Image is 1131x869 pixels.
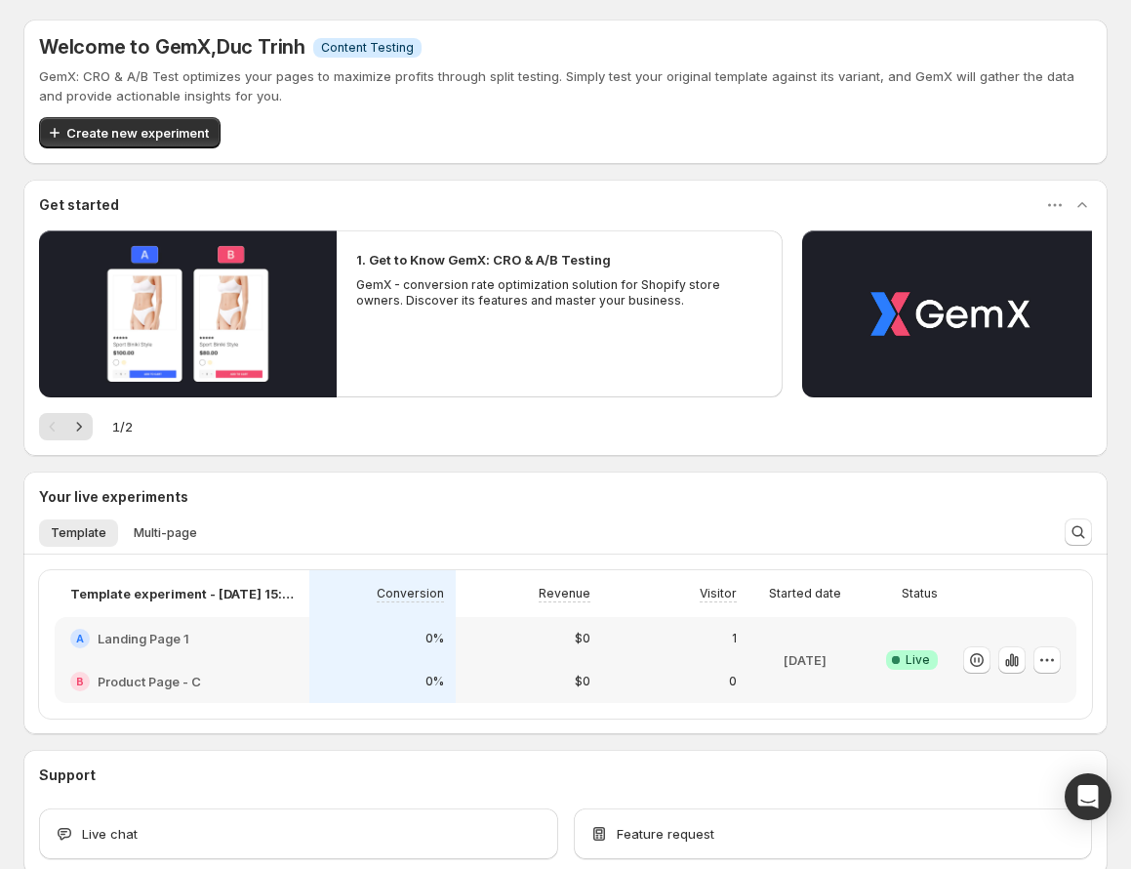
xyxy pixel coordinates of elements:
[575,631,590,646] p: $0
[377,586,444,601] p: Conversion
[76,633,84,644] h2: A
[321,40,414,56] span: Content Testing
[539,586,590,601] p: Revenue
[1065,518,1092,546] button: Search and filter results
[39,117,221,148] button: Create new experiment
[66,123,209,143] span: Create new experiment
[134,525,197,541] span: Multi-page
[729,674,737,689] p: 0
[784,650,827,670] p: [DATE]
[39,766,96,785] h3: Support
[732,631,737,646] p: 1
[906,652,930,668] span: Live
[39,35,305,59] h5: Welcome to GemX
[902,586,938,601] p: Status
[39,413,93,440] nav: Pagination
[356,277,763,309] p: GemX - conversion rate optimization solution for Shopify store owners. Discover its features and ...
[65,413,93,440] button: Next
[98,672,201,691] h2: Product Page - C
[39,230,337,397] button: Play video
[356,250,611,269] h2: 1. Get to Know GemX: CRO & A/B Testing
[700,586,737,601] p: Visitor
[39,195,119,215] h3: Get started
[51,525,106,541] span: Template
[70,584,294,603] p: Template experiment - [DATE] 15:45:48
[76,676,84,687] h2: B
[769,586,841,601] p: Started date
[617,824,714,844] span: Feature request
[425,631,444,646] p: 0%
[82,824,138,844] span: Live chat
[39,487,188,507] h3: Your live experiments
[802,230,1100,397] button: Play video
[1065,773,1111,820] div: Open Intercom Messenger
[575,674,590,689] p: $0
[425,674,444,689] p: 0%
[112,417,133,436] span: 1 / 2
[98,629,189,648] h2: Landing Page 1
[211,35,305,59] span: , Duc Trinh
[39,66,1092,105] p: GemX: CRO & A/B Test optimizes your pages to maximize profits through split testing. Simply test ...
